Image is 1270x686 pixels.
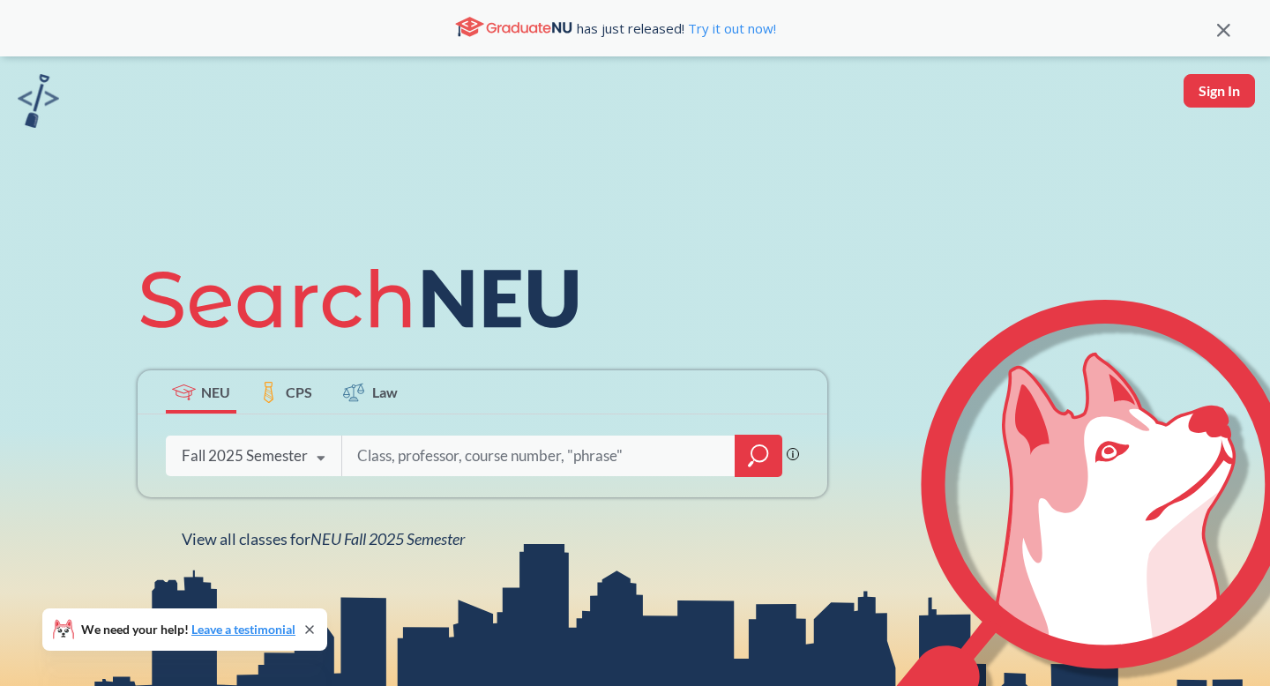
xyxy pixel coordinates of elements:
span: NEU Fall 2025 Semester [310,529,465,548]
a: Leave a testimonial [191,622,295,637]
div: Fall 2025 Semester [182,446,308,466]
button: Sign In [1184,74,1255,108]
div: magnifying glass [735,435,782,477]
span: Law [372,382,398,402]
span: has just released! [577,19,776,38]
input: Class, professor, course number, "phrase" [355,437,722,474]
img: sandbox logo [18,74,59,128]
span: CPS [286,382,312,402]
span: NEU [201,382,230,402]
a: Try it out now! [684,19,776,37]
svg: magnifying glass [748,444,769,468]
span: We need your help! [81,623,295,636]
a: sandbox logo [18,74,59,133]
span: View all classes for [182,529,465,548]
